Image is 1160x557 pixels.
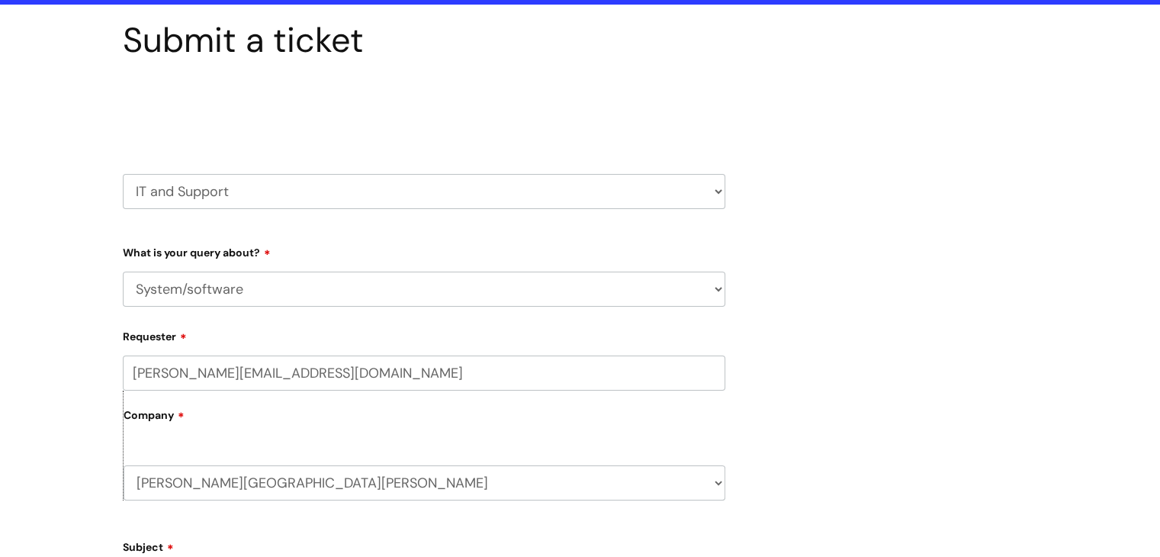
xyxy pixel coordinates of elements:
[123,325,725,343] label: Requester
[123,241,725,259] label: What is your query about?
[123,96,725,124] h2: Select issue type
[123,356,725,391] input: Email
[123,536,725,554] label: Subject
[123,20,725,61] h1: Submit a ticket
[124,404,725,438] label: Company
